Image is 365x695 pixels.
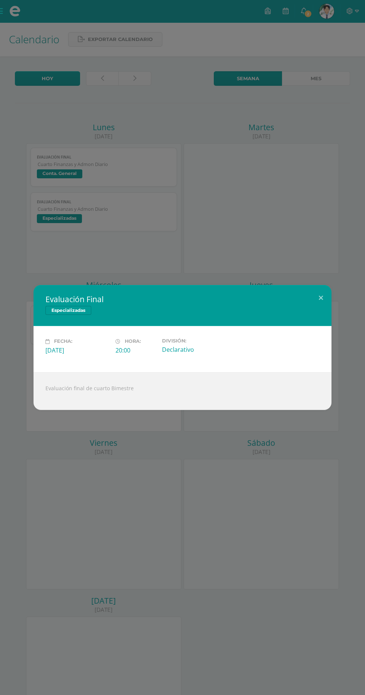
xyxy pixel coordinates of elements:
span: Fecha: [54,339,72,344]
div: Declarativo [162,345,226,354]
label: División: [162,338,226,344]
span: Especializadas [45,306,91,315]
h2: Evaluación Final [45,294,320,304]
button: Close (Esc) [310,285,331,310]
div: [DATE] [45,346,110,354]
div: 20:00 [115,346,156,354]
div: Evaluación final de cuarto Bimestre [34,372,331,410]
span: Hora: [125,339,141,344]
